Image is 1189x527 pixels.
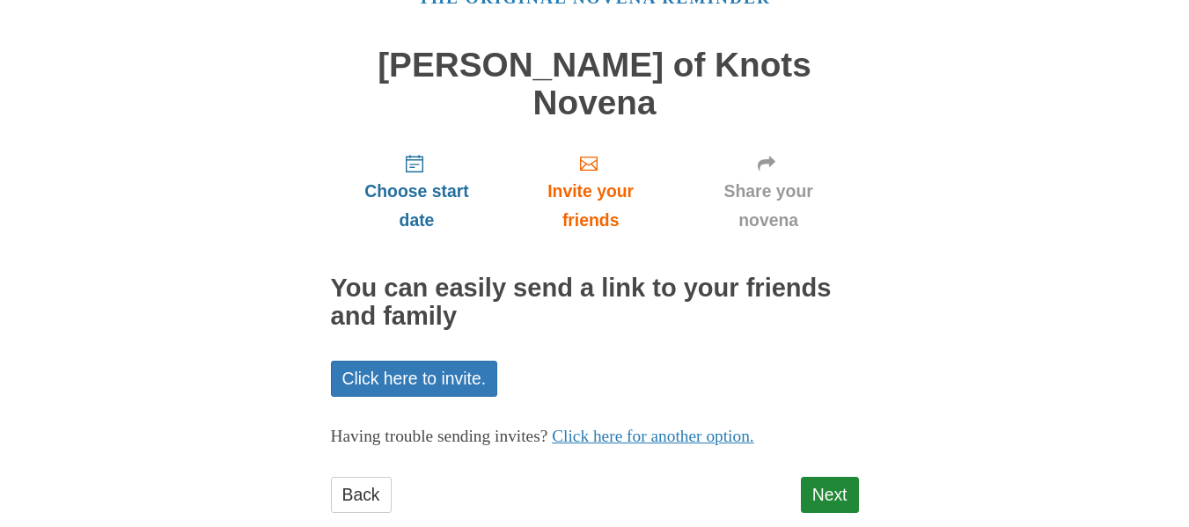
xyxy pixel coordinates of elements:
span: Invite your friends [520,177,660,235]
h1: [PERSON_NAME] of Knots Novena [331,47,859,121]
a: Invite your friends [503,139,678,244]
a: Back [331,477,392,513]
a: Click here to invite. [331,361,498,397]
span: Having trouble sending invites? [331,427,548,445]
span: Share your novena [696,177,841,235]
a: Next [801,477,859,513]
a: Choose start date [331,139,503,244]
h2: You can easily send a link to your friends and family [331,274,859,331]
a: Share your novena [679,139,859,244]
a: Click here for another option. [552,427,754,445]
span: Choose start date [349,177,486,235]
